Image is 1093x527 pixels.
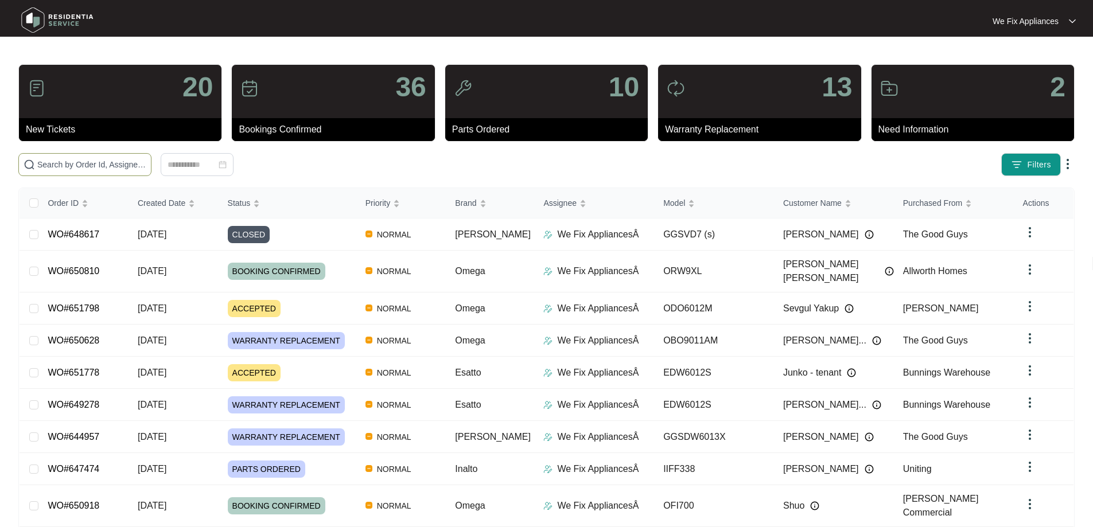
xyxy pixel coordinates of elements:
[783,257,879,285] span: [PERSON_NAME] [PERSON_NAME]
[372,334,416,348] span: NORMAL
[48,501,99,510] a: WO#650918
[395,73,426,101] p: 36
[48,229,99,239] a: WO#648617
[228,197,251,209] span: Status
[455,368,481,377] span: Esatto
[365,502,372,509] img: Vercel Logo
[365,305,372,311] img: Vercel Logo
[1023,225,1037,239] img: dropdown arrow
[654,421,774,453] td: GGSDW6013X
[365,337,372,343] img: Vercel Logo
[129,188,219,218] th: Created Date
[182,73,213,101] p: 20
[654,389,774,421] td: EDW6012S
[1023,497,1037,511] img: dropdown arrow
[1023,299,1037,313] img: dropdown arrow
[557,302,639,315] p: We Fix AppliancesÂ
[365,401,372,408] img: Vercel Logo
[903,335,968,345] span: The Good Guys
[894,188,1014,218] th: Purchased From
[654,357,774,389] td: EDW6012S
[228,300,281,317] span: ACCEPTED
[228,497,325,514] span: BOOKING CONFIRMED
[228,332,345,349] span: WARRANTY REPLACEMENT
[543,432,553,442] img: Assigner Icon
[446,188,534,218] th: Brand
[1050,73,1065,101] p: 2
[903,368,990,377] span: Bunnings Warehouse
[903,432,968,442] span: The Good Guys
[865,230,874,239] img: Info icon
[365,465,372,472] img: Vercel Logo
[783,398,866,412] span: [PERSON_NAME]...
[48,266,99,276] a: WO#650810
[228,460,305,478] span: PARTS ORDERED
[138,335,166,345] span: [DATE]
[880,79,898,97] img: icon
[228,263,325,280] span: BOOKING CONFIRMED
[455,303,485,313] span: Omega
[1023,428,1037,442] img: dropdown arrow
[455,335,485,345] span: Omega
[665,123,861,136] p: Warranty Replacement
[1023,460,1037,474] img: dropdown arrow
[557,398,639,412] p: We Fix AppliancesÂ
[903,464,932,474] span: Uniting
[455,464,477,474] span: Inalto
[239,123,434,136] p: Bookings Confirmed
[372,430,416,444] span: NORMAL
[1027,159,1051,171] span: Filters
[557,264,639,278] p: We Fix AppliancesÂ
[903,266,967,276] span: Allworth Homes
[138,501,166,510] span: [DATE]
[26,123,221,136] p: New Tickets
[557,462,639,476] p: We Fix AppliancesÂ
[372,499,416,513] span: NORMAL
[455,197,476,209] span: Brand
[365,231,372,237] img: Vercel Logo
[783,228,859,241] span: [PERSON_NAME]
[903,494,979,517] span: [PERSON_NAME] Commercial
[372,366,416,380] span: NORMAL
[654,453,774,485] td: IIFF338
[783,197,842,209] span: Customer Name
[48,197,79,209] span: Order ID
[17,3,98,37] img: residentia service logo
[228,396,345,413] span: WARRANTY REPLACEMENT
[878,123,1074,136] p: Need Information
[455,400,481,409] span: Esatto
[557,366,639,380] p: We Fix AppliancesÂ
[543,368,553,377] img: Assigner Icon
[240,79,259,97] img: icon
[903,197,962,209] span: Purchased From
[38,188,129,218] th: Order ID
[1011,159,1022,170] img: filter icon
[543,197,577,209] span: Assignee
[783,334,866,348] span: [PERSON_NAME]...
[845,304,854,313] img: Info icon
[557,334,639,348] p: We Fix AppliancesÂ
[48,432,99,442] a: WO#644957
[783,430,859,444] span: [PERSON_NAME]
[365,369,372,376] img: Vercel Logo
[872,400,881,409] img: Info icon
[783,462,859,476] span: [PERSON_NAME]
[847,368,856,377] img: Info icon
[365,267,372,274] img: Vercel Logo
[454,79,472,97] img: icon
[138,229,166,239] span: [DATE]
[372,398,416,412] span: NORMAL
[455,432,531,442] span: [PERSON_NAME]
[783,366,841,380] span: Junko - tenant
[138,197,185,209] span: Created Date
[219,188,356,218] th: Status
[993,15,1059,27] p: We Fix Appliances
[455,229,531,239] span: [PERSON_NAME]
[228,364,281,381] span: ACCEPTED
[609,73,639,101] p: 10
[1014,188,1073,218] th: Actions
[48,368,99,377] a: WO#651778
[903,229,968,239] span: The Good Guys
[1023,263,1037,276] img: dropdown arrow
[138,368,166,377] span: [DATE]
